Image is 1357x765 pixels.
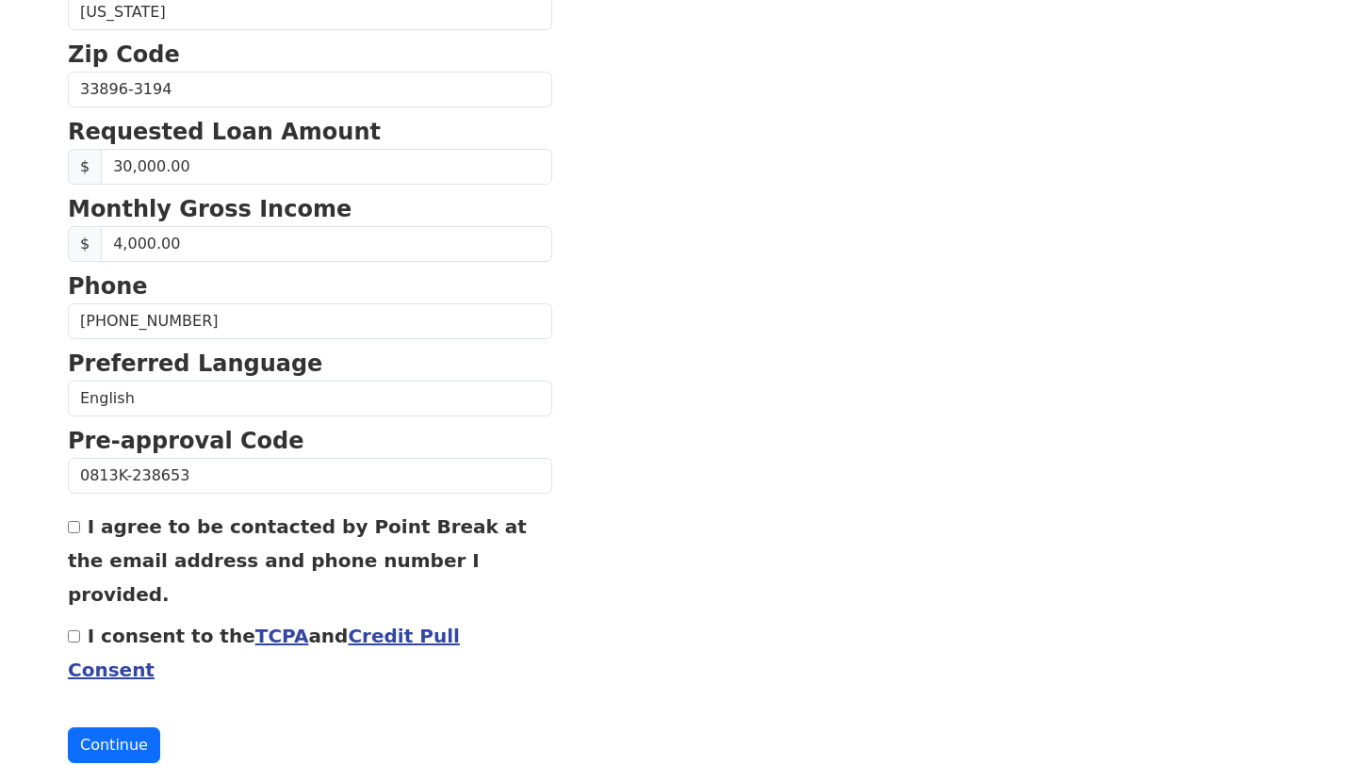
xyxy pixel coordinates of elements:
[68,273,148,300] strong: Phone
[68,515,527,606] label: I agree to be contacted by Point Break at the email address and phone number I provided.
[255,625,309,647] a: TCPA
[68,303,552,339] input: Phone
[68,428,304,454] strong: Pre-approval Code
[68,119,381,145] strong: Requested Loan Amount
[68,727,160,763] button: Continue
[68,41,180,68] strong: Zip Code
[68,72,552,107] input: Zip Code
[101,149,552,185] input: Requested Loan Amount
[68,149,102,185] span: $
[68,226,102,262] span: $
[68,192,552,226] p: Monthly Gross Income
[101,226,552,262] input: Monthly Gross Income
[68,458,552,494] input: Pre-approval Code
[68,625,460,681] label: I consent to the and
[68,350,322,377] strong: Preferred Language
